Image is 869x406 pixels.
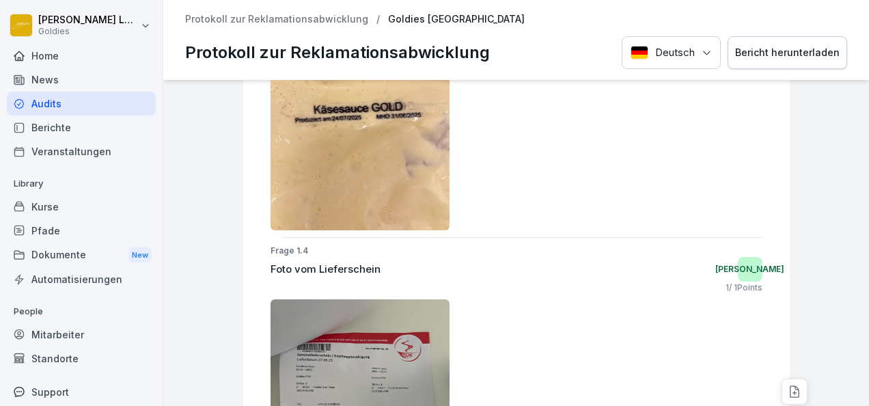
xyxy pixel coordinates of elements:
p: Deutsch [655,45,695,61]
p: Foto vom Lieferschein [271,262,381,278]
p: 1 / 1 Points [726,282,762,294]
p: [PERSON_NAME] Loska [38,14,138,26]
a: Standorte [7,347,156,370]
img: Deutsch [631,46,648,59]
p: Goldies [GEOGRAPHIC_DATA] [388,14,525,25]
div: Dokumente [7,243,156,268]
a: DokumenteNew [7,243,156,268]
a: Veranstaltungen [7,139,156,163]
a: Kurse [7,195,156,219]
div: New [128,247,152,263]
p: Protokoll zur Reklamationsabwicklung [185,40,490,65]
a: Mitarbeiter [7,323,156,347]
a: Protokoll zur Reklamationsabwicklung [185,14,368,25]
a: Home [7,44,156,68]
button: Language [622,36,721,70]
a: Audits [7,92,156,116]
p: Goldies [38,27,138,36]
a: Berichte [7,116,156,139]
a: Pfade [7,219,156,243]
p: Frage 1.4 [271,245,762,257]
a: News [7,68,156,92]
p: / [376,14,380,25]
p: Library [7,173,156,195]
a: Automatisierungen [7,267,156,291]
div: Bericht herunterladen [735,45,840,60]
button: Bericht herunterladen [728,36,847,70]
p: People [7,301,156,323]
div: Support [7,380,156,404]
div: [PERSON_NAME] [738,257,762,282]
